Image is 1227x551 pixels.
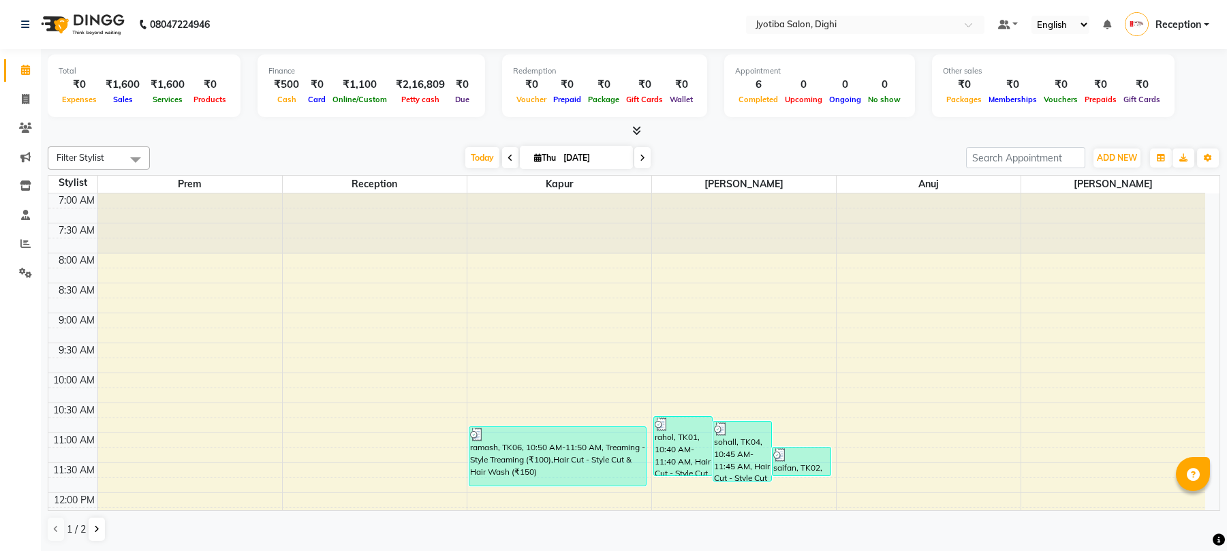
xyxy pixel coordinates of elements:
[1081,77,1120,93] div: ₹0
[100,77,145,93] div: ₹1,600
[585,95,623,104] span: Package
[57,152,104,163] span: Filter Stylist
[559,148,627,168] input: 2025-09-04
[513,77,550,93] div: ₹0
[623,95,666,104] span: Gift Cards
[190,95,230,104] span: Products
[943,95,985,104] span: Packages
[398,95,443,104] span: Petty cash
[149,95,186,104] span: Services
[35,5,128,44] img: logo
[713,422,771,481] div: sohall, TK04, 10:45 AM-11:45 AM, Hair Cut - Style Cut & Hair Wash (₹150),Treaming - Style Treamin...
[1155,18,1201,32] span: Reception
[1093,148,1140,168] button: ADD NEW
[865,95,904,104] span: No show
[50,463,97,477] div: 11:30 AM
[666,95,696,104] span: Wallet
[865,77,904,93] div: 0
[67,522,86,537] span: 1 / 2
[985,95,1040,104] span: Memberships
[1021,176,1206,193] span: [PERSON_NAME]
[550,95,585,104] span: Prepaid
[1097,153,1137,163] span: ADD NEW
[735,95,781,104] span: Completed
[268,77,305,93] div: ₹500
[550,77,585,93] div: ₹0
[469,427,646,486] div: ramash, TK06, 10:50 AM-11:50 AM, Treaming - Style Treaming (₹100),Hair Cut - Style Cut & Hair Was...
[1120,95,1164,104] span: Gift Cards
[48,176,97,190] div: Stylist
[985,77,1040,93] div: ₹0
[666,77,696,93] div: ₹0
[1125,12,1149,36] img: Reception
[145,77,190,93] div: ₹1,600
[51,493,97,507] div: 12:00 PM
[56,343,97,358] div: 9:30 AM
[781,77,826,93] div: 0
[1170,497,1213,537] iframe: chat widget
[773,447,830,475] div: saifan, TK02, 11:10 AM-11:40 AM, Treaming - Style Treaming (₹100)
[735,65,904,77] div: Appointment
[50,403,97,418] div: 10:30 AM
[465,147,499,168] span: Today
[283,176,467,193] span: Reception
[966,147,1085,168] input: Search Appointment
[1040,77,1081,93] div: ₹0
[59,95,100,104] span: Expenses
[513,95,550,104] span: Voucher
[450,77,474,93] div: ₹0
[467,176,651,193] span: Kapur
[150,5,210,44] b: 08047224946
[943,65,1164,77] div: Other sales
[268,65,474,77] div: Finance
[329,95,390,104] span: Online/Custom
[1120,77,1164,93] div: ₹0
[110,95,136,104] span: Sales
[826,77,865,93] div: 0
[56,313,97,328] div: 9:00 AM
[452,95,473,104] span: Due
[654,417,712,475] div: rahol, TK01, 10:40 AM-11:40 AM, Hair Cut - Style Cut & Hair Wash (₹150),Treaming - Style Treaming...
[735,77,781,93] div: 6
[56,283,97,298] div: 8:30 AM
[56,193,97,208] div: 7:00 AM
[1040,95,1081,104] span: Vouchers
[513,65,696,77] div: Redemption
[837,176,1021,193] span: anuj
[50,373,97,388] div: 10:00 AM
[98,176,282,193] span: Prem
[329,77,390,93] div: ₹1,100
[59,65,230,77] div: Total
[190,77,230,93] div: ₹0
[585,77,623,93] div: ₹0
[1081,95,1120,104] span: Prepaids
[390,77,450,93] div: ₹2,16,809
[623,77,666,93] div: ₹0
[305,77,329,93] div: ₹0
[59,77,100,93] div: ₹0
[50,433,97,447] div: 11:00 AM
[652,176,836,193] span: [PERSON_NAME]
[781,95,826,104] span: Upcoming
[274,95,300,104] span: Cash
[56,223,97,238] div: 7:30 AM
[305,95,329,104] span: Card
[531,153,559,163] span: Thu
[943,77,985,93] div: ₹0
[56,253,97,268] div: 8:00 AM
[826,95,865,104] span: Ongoing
